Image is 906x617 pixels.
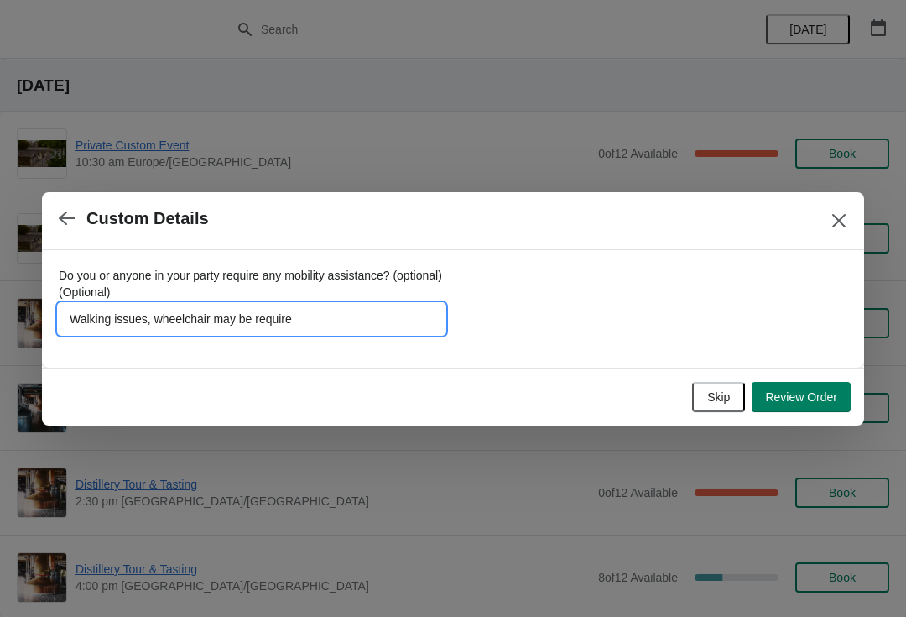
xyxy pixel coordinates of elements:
button: Review Order [752,382,851,412]
label: Do you or anyone in your party require any mobility assistance? (optional) (Optional) [59,267,445,301]
span: Review Order [765,390,837,404]
button: Skip [692,382,745,412]
button: Close [824,206,854,236]
span: Skip [707,390,730,404]
h2: Custom Details [86,209,209,228]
